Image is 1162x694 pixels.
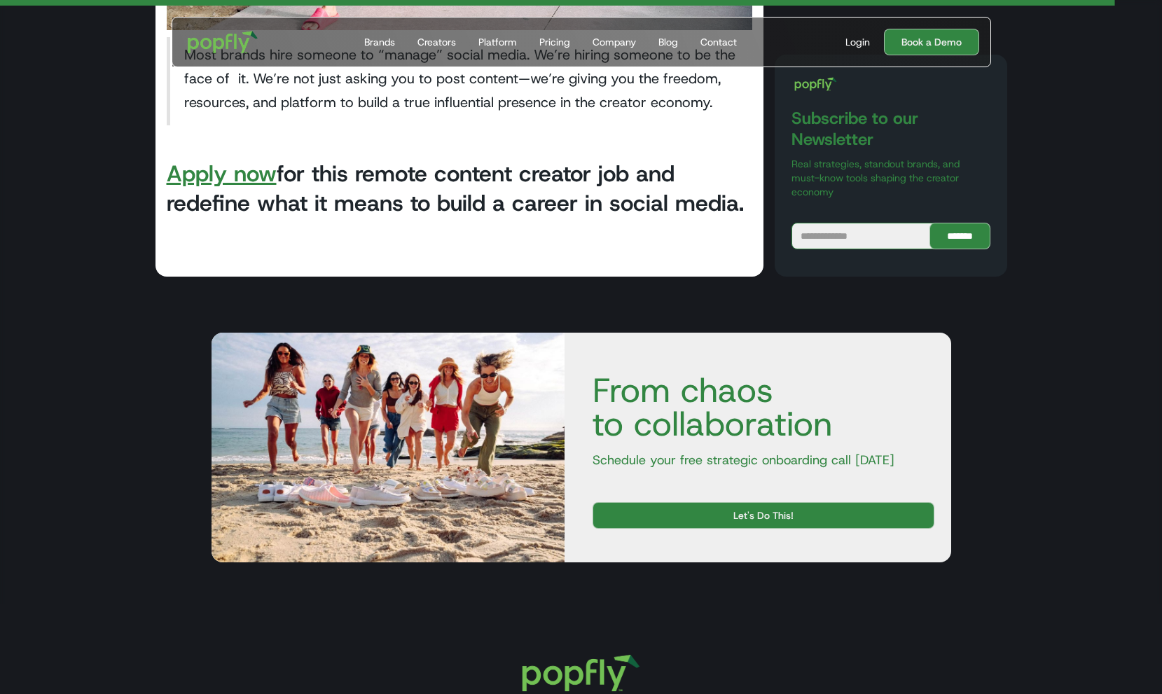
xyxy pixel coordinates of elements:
a: home [178,21,268,63]
a: Login [840,35,876,49]
div: Platform [478,35,517,49]
a: Pricing [534,18,576,67]
a: Creators [412,18,462,67]
a: Platform [473,18,523,67]
div: Brands [364,35,395,49]
div: Creators [417,35,456,49]
form: Blog Subscribe [791,223,990,249]
a: Blog [653,18,684,67]
div: Blog [658,35,678,49]
h3: Subscribe to our Newsletter [791,108,990,150]
h2: for this remote content creator job and redefine what it means to build a career in social media. [167,159,753,218]
a: Apply now [167,159,277,188]
div: Contact [700,35,737,49]
div: Login [845,35,870,49]
a: Book a Demo [884,29,979,55]
div: Company [593,35,636,49]
p: ‍ [167,229,753,246]
p: Schedule your free strategic onboarding call [DATE] [581,452,934,469]
blockquote: Most brands hire someone to “manage” social media. We’re hiring someone to be the face of it. We’... [167,37,753,125]
a: Company [587,18,642,67]
h4: From chaos to collaboration [581,373,934,440]
p: Real strategies, standout brands, and must-know tools shaping the creator economy [791,157,990,199]
div: Pricing [539,35,570,49]
a: Contact [695,18,742,67]
a: Let's Do This! [593,502,934,529]
a: Brands [359,18,401,67]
